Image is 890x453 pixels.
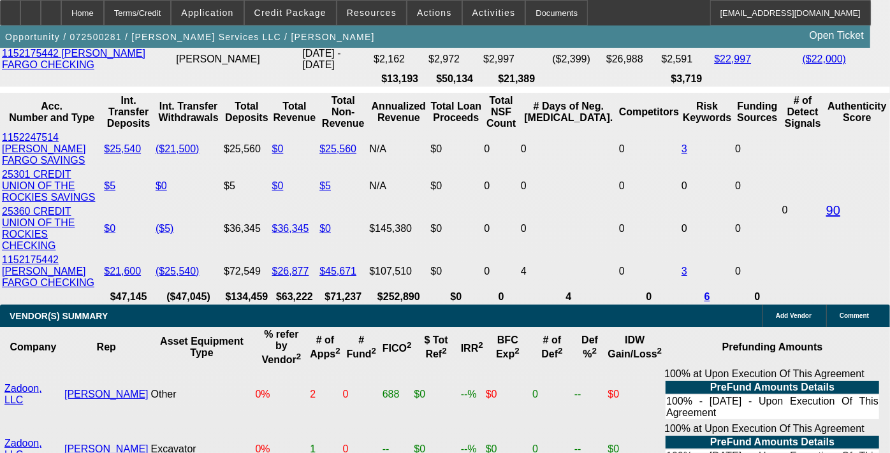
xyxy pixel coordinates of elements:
[97,342,116,352] b: Rep
[155,94,222,130] th: Int. Transfer Withdrawals
[10,342,57,352] b: Company
[5,32,375,42] span: Opportunity / 072500281 / [PERSON_NAME] Services LLC / [PERSON_NAME]
[520,254,617,289] td: 4
[223,94,270,130] th: Total Deposits
[520,131,617,167] td: 0
[483,73,550,85] th: $21,389
[272,143,284,154] a: $0
[478,340,483,350] sup: 2
[734,254,780,289] td: 0
[618,131,680,167] td: 0
[245,1,336,25] button: Credit Package
[368,94,428,130] th: Annualized Revenue
[840,312,869,319] span: Comment
[483,168,519,204] td: 0
[682,143,687,154] a: 3
[734,94,780,130] th: Funding Sources
[722,342,823,352] b: Prefunding Amounts
[2,169,95,203] a: 25301 CREDIT UNION OF THE ROCKIES SAVINGS
[425,334,448,359] b: $ Tot Ref
[372,346,376,356] sup: 2
[262,329,302,365] b: % refer by Vendor
[382,368,412,421] td: 688
[428,47,481,71] td: $2,972
[430,291,482,303] th: $0
[558,346,562,356] sup: 2
[155,291,222,303] th: ($47,045)
[103,291,154,303] th: $47,145
[520,205,617,252] td: 0
[156,223,173,234] a: ($5)
[681,168,733,204] td: 0
[430,168,482,204] td: $0
[181,8,233,18] span: Application
[373,73,427,85] th: $13,193
[551,47,604,71] td: ($2,399)
[592,346,597,356] sup: 2
[460,368,484,421] td: --%
[2,206,75,251] a: 25360 CREDIT UNION OF THE ROCKIES CHECKING
[826,203,840,217] a: 90
[223,205,270,252] td: $36,345
[826,94,889,130] th: Authenticity Score
[103,94,154,130] th: Int. Transfer Deposits
[682,266,687,277] a: 3
[710,382,835,392] b: PreFund Amounts Details
[383,343,412,354] b: FICO
[319,266,356,277] a: $45,671
[666,395,879,419] td: 100% - [DATE] - Upon Execution Of This Agreement
[430,205,482,252] td: $0
[223,254,270,289] td: $72,549
[714,54,751,64] a: $22,997
[2,48,145,70] a: 1152175442 [PERSON_NAME] FARGO CHECKING
[302,47,372,71] td: [DATE] - [DATE]
[472,8,516,18] span: Activities
[581,334,598,359] b: Def %
[776,312,812,319] span: Add Vendor
[2,254,94,288] a: 1152175442 [PERSON_NAME] FARGO CHECKING
[483,254,519,289] td: 0
[272,266,309,277] a: $26,877
[171,1,243,25] button: Application
[430,94,482,130] th: Total Loan Proceeds
[607,368,662,421] td: $0
[368,168,428,204] td: N/A
[160,336,244,358] b: Asset Equipment Type
[442,346,446,356] sup: 2
[407,1,462,25] button: Actions
[319,143,356,154] a: $25,560
[574,368,606,421] td: --
[430,131,482,167] td: $0
[156,143,200,154] a: ($21,500)
[608,334,662,359] b: IDW Gain/Loss
[532,368,573,421] td: 0
[660,73,712,85] th: $3,719
[734,168,780,204] td: 0
[2,132,86,166] a: 1152247514 [PERSON_NAME] FARGO SAVINGS
[541,334,562,359] b: # of Def
[417,8,452,18] span: Actions
[104,180,115,191] a: $5
[463,1,525,25] button: Activities
[710,436,835,447] b: PreFund Amounts Details
[319,291,367,303] th: $71,237
[104,223,115,234] a: $0
[485,368,530,421] td: $0
[373,47,427,71] td: $2,162
[618,205,680,252] td: 0
[369,223,428,234] div: $145,380
[4,383,42,405] a: Zadoon, LLC
[319,223,331,234] a: $0
[150,368,254,421] td: Other
[310,334,340,359] b: # of Apps
[223,131,270,167] td: $25,560
[368,291,428,303] th: $252,890
[254,368,308,421] td: 0%
[483,94,519,130] th: Sum of the Total NSF Count and Total Overdraft Fee Count from Ocrolus
[520,94,617,130] th: # Days of Neg. [MEDICAL_DATA].
[369,266,428,277] div: $107,510
[461,343,483,354] b: IRR
[681,205,733,252] td: 0
[296,352,301,361] sup: 2
[483,131,519,167] td: 0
